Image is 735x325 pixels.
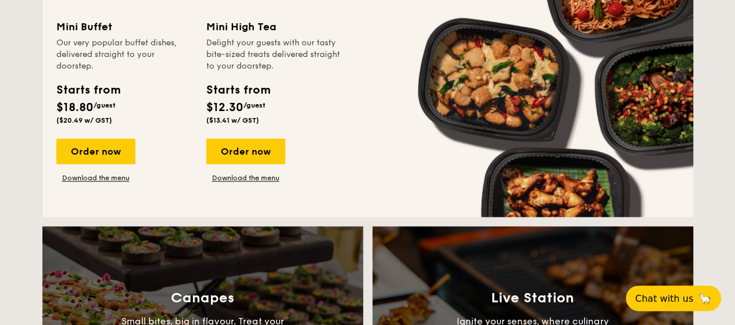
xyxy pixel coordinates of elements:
[206,173,285,183] a: Download the menu
[206,19,342,35] div: Mini High Tea
[206,116,259,124] span: ($13.41 w/ GST)
[56,173,135,183] a: Download the menu
[56,37,192,72] div: Our very popular buffet dishes, delivered straight to your doorstep.
[698,292,712,305] span: 🦙
[56,101,94,115] span: $18.80
[56,138,135,164] div: Order now
[206,37,342,72] div: Delight your guests with our tasty bite-sized treats delivered straight to your doorstep.
[94,101,116,109] span: /guest
[206,101,243,115] span: $12.30
[491,290,574,306] h3: Live Station
[56,19,192,35] div: Mini Buffet
[635,293,693,304] span: Chat with us
[243,101,266,109] span: /guest
[626,285,721,311] button: Chat with us🦙
[206,81,270,99] div: Starts from
[206,138,285,164] div: Order now
[171,290,234,306] h3: Canapes
[56,116,112,124] span: ($20.49 w/ GST)
[56,81,120,99] div: Starts from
